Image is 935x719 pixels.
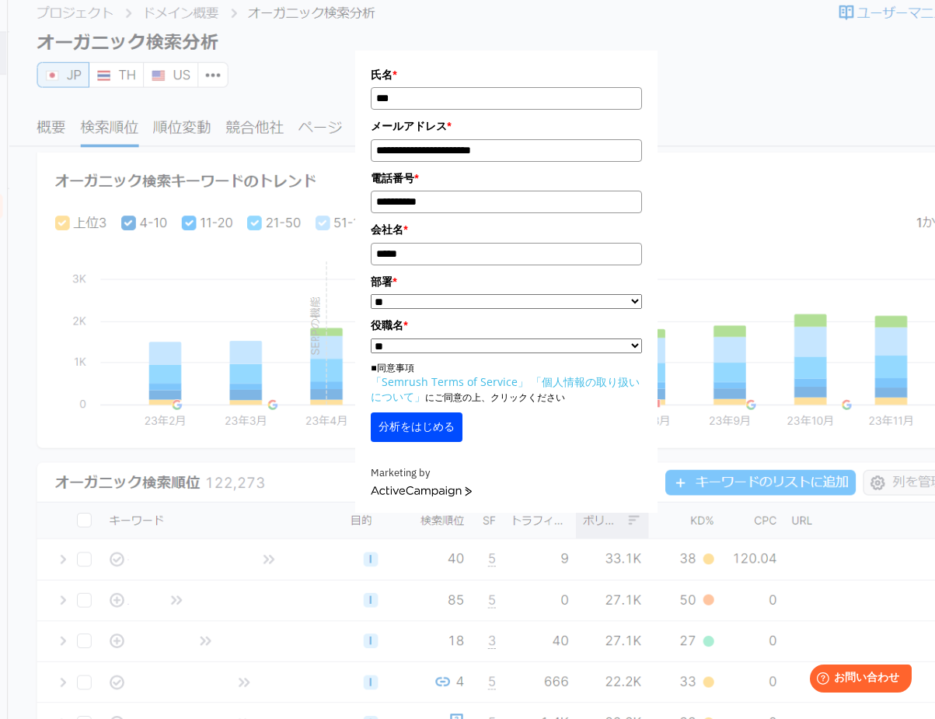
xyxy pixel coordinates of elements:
p: ■同意事項 にご同意の上、クリックください [371,361,641,405]
label: メールアドレス [371,117,641,135]
iframe: Help widget launcher [797,658,918,702]
label: 部署 [371,273,641,290]
a: 「Semrush Terms of Service」 [371,374,529,389]
button: 分析をはじめる [371,412,462,442]
label: 氏名 [371,66,641,83]
label: 会社名 [371,221,641,238]
label: 電話番号 [371,170,641,187]
div: Marketing by [371,465,641,482]
label: 役職名 [371,317,641,334]
a: 「個人情報の取り扱いについて」 [371,374,640,404]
